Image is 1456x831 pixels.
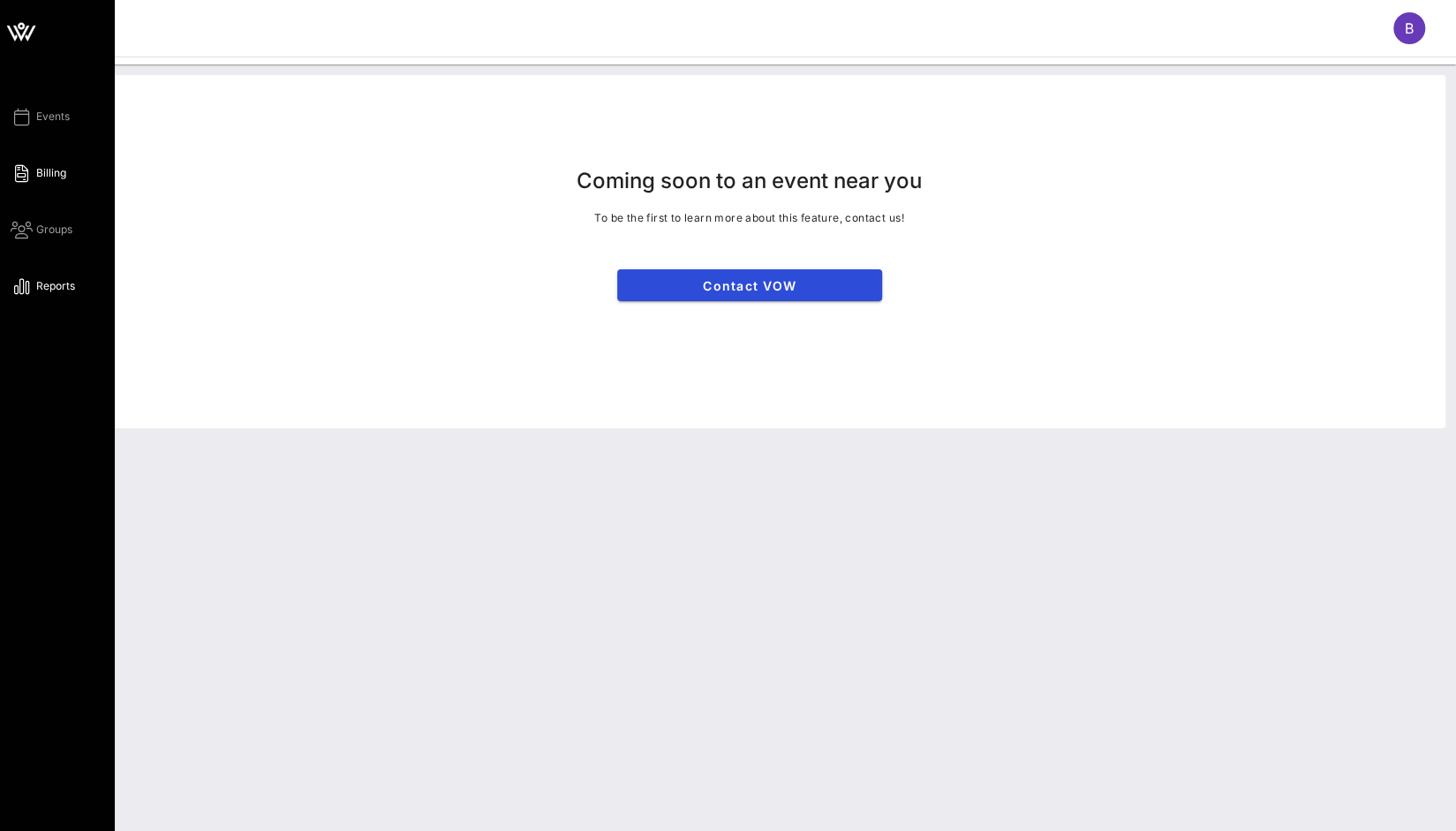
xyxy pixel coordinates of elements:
span: Groups [36,222,72,238]
span: B [1405,19,1414,37]
a: Reports [11,276,75,297]
div: B [1393,12,1425,44]
p: Coming soon to an event near you [577,167,922,195]
p: To be the first to learn more about this feature, contact us! [594,209,903,227]
span: Billing [36,165,66,181]
a: Events [11,106,70,127]
span: Events [36,109,70,125]
span: Reports [36,278,75,294]
a: Billing [11,162,66,184]
a: Groups [11,219,72,240]
a: Contact VOW [617,269,882,301]
span: Contact VOW [631,278,868,293]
